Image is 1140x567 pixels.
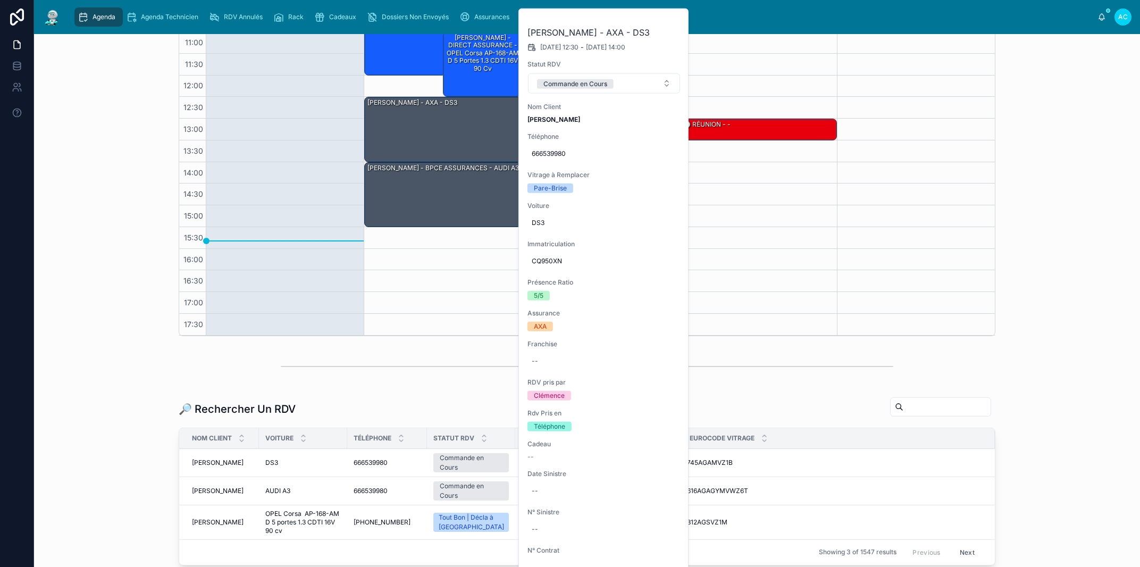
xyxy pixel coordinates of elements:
div: Clémence [534,391,565,401]
a: 666539980 [354,487,421,495]
span: [PERSON_NAME] [192,487,244,495]
div: Tout Bon | Décla à [GEOGRAPHIC_DATA] [439,513,504,532]
h2: [PERSON_NAME] - AXA - DS3 [527,26,681,39]
span: AUDI A3 [265,487,290,495]
span: 666539980 [354,487,388,495]
div: [PERSON_NAME] - BPCE ASSURANCES - AUDI A3 [365,163,521,227]
a: 6312AGSVZ1M [683,518,982,527]
a: [PERSON_NAME] [192,518,253,527]
span: RDV Annulés [224,13,263,21]
a: Cadeaux [311,7,364,27]
div: scrollable content [70,5,1097,29]
span: Date Sinistre [527,470,681,478]
span: 15:00 [181,211,206,220]
a: [PHONE_NUMBER] [354,518,421,527]
strong: [PERSON_NAME] [527,115,580,123]
span: CQ950XN [532,257,676,265]
span: 14:00 [181,168,206,177]
a: Tout Bon | Décla à [GEOGRAPHIC_DATA] [433,513,509,532]
a: Dossiers Non Envoyés [364,7,456,27]
span: Showing 3 of 1547 results [819,548,896,556]
a: Commande en Cours [433,453,509,472]
span: 14:30 [181,189,206,198]
span: 6312AGSVZ1M [683,518,727,527]
a: 666539980 [354,458,421,467]
span: Eurocode Vitrage [690,434,755,443]
span: [PERSON_NAME] [192,458,244,467]
div: -- [532,487,538,495]
span: 666539980 [354,458,388,467]
span: Cadeau [527,440,681,448]
span: Téléphone [354,434,391,443]
span: N° Contrat [527,546,681,555]
div: 5/5 [534,291,543,301]
span: Vitrage à Remplacer [527,171,681,179]
span: 8616AGAGYMVWZ6T [683,487,748,495]
div: -- [532,357,538,365]
div: [PERSON_NAME] - BPCE ASSURANCES - AUDI A3 [366,163,520,173]
a: OPEL Corsa AP-168-AM D 5 portes 1.3 CDTI 16V 90 cv [265,510,341,535]
a: [PERSON_NAME] [192,487,253,495]
span: Assurance [527,309,681,318]
span: - [581,43,584,52]
span: 17:00 [181,298,206,307]
span: 2745AGAMVZ1B [683,458,733,467]
button: Select Button [528,73,680,94]
span: Nom Client [192,434,232,443]
a: 2745AGAMVZ1B [683,458,982,467]
div: Commande en Cours [543,79,607,89]
span: Statut RDV [527,60,681,69]
div: Commande en Cours [440,481,502,501]
span: -- [527,453,534,461]
span: 11:30 [182,60,206,69]
span: [DATE] 12:30 [540,43,579,52]
span: DS3 [532,219,676,227]
a: [PERSON_NAME] [192,458,253,467]
div: [PERSON_NAME] - AXA - DS3 [365,97,521,161]
span: Agenda [93,13,115,21]
span: 16:00 [181,255,206,264]
span: 12:00 [181,81,206,90]
div: [PERSON_NAME] - AXA - DS3 [366,98,458,107]
div: 🕒 RÉUNION - - [680,119,836,140]
div: -- [532,525,538,533]
a: Agenda [74,7,123,27]
a: Commande en Cours [433,481,509,501]
div: [PERSON_NAME] - DIRECT ASSURANCE - OPEL Corsa AP-168-AM D 5 portes 1.3 CDTI 16V 90 cv [445,33,521,73]
div: Pare-Brise [534,184,567,193]
span: Cadeaux [329,13,356,21]
span: AC [1118,13,1128,21]
span: [PERSON_NAME] [192,518,244,527]
span: Assurances [474,13,509,21]
span: Rack [288,13,304,21]
span: [DATE] 14:00 [586,43,625,52]
span: Immatriculation [527,240,681,248]
span: Nom Client [527,103,681,111]
a: Rack [270,7,311,27]
button: Next [952,544,982,561]
span: N° Sinistre [527,508,681,516]
a: Assurances [456,7,517,27]
span: 12:30 [181,103,206,112]
span: [PHONE_NUMBER] [354,518,410,527]
div: Commande en Cours [440,453,502,472]
span: RDV pris par [527,378,681,387]
h1: 🔎 Rechercher Un RDV [179,402,296,416]
span: Agenda Technicien [141,13,198,21]
a: RDV Annulés [206,7,270,27]
a: AUDI A3 [265,487,341,495]
span: Dossiers Non Envoyés [382,13,449,21]
span: DS3 [265,458,278,467]
span: Statut RDV [433,434,474,443]
a: DS3 [265,458,341,467]
span: 13:30 [181,146,206,155]
div: 🕒 RÉUNION - - [682,120,732,129]
a: 8616AGAGYMVWZ6T [683,487,982,495]
div: AXA [534,322,547,331]
a: NE PAS TOUCHER [530,7,625,27]
span: Voiture [527,202,681,210]
span: 15:30 [181,233,206,242]
span: 11:00 [182,38,206,47]
span: Présence Ratio [527,278,681,287]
